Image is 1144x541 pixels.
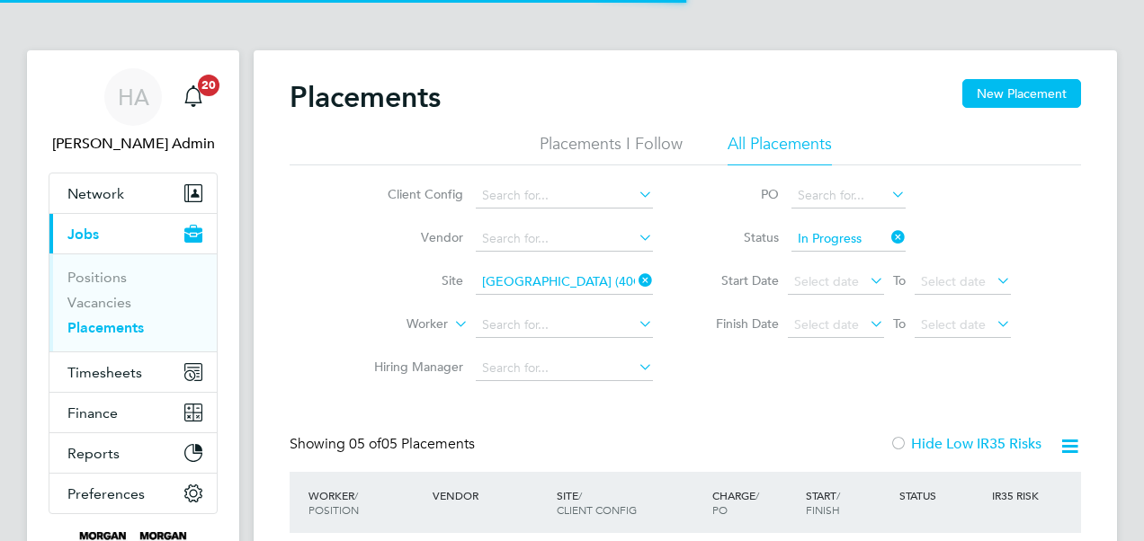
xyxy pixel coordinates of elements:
span: 05 of [349,435,381,453]
div: Vendor [428,479,552,511]
input: Search for... [476,313,653,338]
input: Search for... [476,226,653,252]
label: Site [360,272,463,288]
label: Hiring Manager [360,359,463,375]
button: Finance [49,393,217,432]
label: Worker [344,315,448,333]
span: Select date [921,316,986,333]
span: HA [118,85,149,109]
span: / Position [308,488,359,517]
span: 20 [198,75,219,96]
div: IR35 Risk [988,479,1050,511]
span: Select date [794,273,859,289]
div: Site [552,479,708,526]
label: Vendor [360,229,463,245]
div: Start [801,479,895,526]
label: Client Config [360,186,463,202]
button: Jobs [49,214,217,253]
button: Reports [49,433,217,473]
span: 05 Placements [349,435,475,453]
input: Search for... [476,356,653,381]
span: Timesheets [67,364,142,381]
span: Hays Admin [49,133,218,155]
button: Preferences [49,474,217,513]
a: Placements [67,319,144,336]
button: Network [49,173,217,213]
input: Search for... [791,183,906,208]
label: PO [698,186,779,202]
span: / Client Config [557,488,637,517]
span: To [888,312,911,335]
h2: Placements [290,79,441,115]
label: Finish Date [698,315,779,332]
div: Showing [290,435,478,454]
span: Finance [67,404,118,421]
label: Hide Low IR35 Risks [889,435,1041,453]
input: Select one [791,226,906,252]
span: Select date [921,273,986,289]
label: Start Date [698,272,779,288]
span: To [888,269,911,292]
div: Status [895,479,988,511]
a: HA[PERSON_NAME] Admin [49,68,218,155]
span: / PO [712,488,759,517]
span: Reports [67,445,120,462]
span: Preferences [67,485,145,502]
div: Worker [304,479,428,526]
button: Timesheets [49,352,217,392]
a: 20 [175,68,211,126]
div: Jobs [49,253,217,351]
li: All Placements [728,133,832,165]
input: Search for... [476,183,653,208]
a: Positions [67,269,127,286]
button: New Placement [962,79,1081,108]
span: / Finish [806,488,840,517]
input: Search for... [476,270,653,295]
label: Status [698,229,779,245]
span: Jobs [67,226,99,243]
span: Network [67,185,124,202]
li: Placements I Follow [540,133,683,165]
div: Charge [708,479,801,526]
span: Select date [794,316,859,333]
a: Vacancies [67,294,131,311]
